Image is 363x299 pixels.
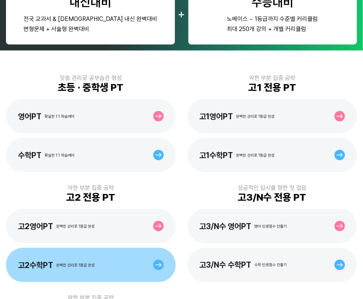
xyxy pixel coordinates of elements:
div: + [178,7,185,21]
div: 수학 인생점수 만들기 [255,263,287,268]
div: 고1수학PT [200,151,233,160]
div: 고1영어PT [200,112,233,121]
div: 완벽한 관리로 1등급 완성 [56,224,95,229]
div: 성공적인 입시를 향한 첫 걸음 [238,184,307,191]
div: 맞춤 관리로 공부습관 형성 [60,74,122,81]
div: 완벽한 관리로 1등급 완성 [236,153,275,158]
div: 전국 교과서 & [DEMOGRAPHIC_DATA] 내신 완벽대비 [24,15,157,22]
div: 수학PT [18,151,41,160]
div: 영어 인생점수 만들기 [255,224,287,229]
div: 확실한 1:1 학습케어 [44,114,74,119]
div: 고2영어PT [18,222,53,231]
div: 초등 · 중학생 PT [58,81,123,93]
div: 고2 전용 PT [66,191,115,203]
div: 고3/N수 영어PT [200,222,252,231]
div: 고1 전용 PT [248,81,296,93]
div: 영어PT [18,112,41,121]
div: 노베이스 ~ 1등급까지 수준별 커리큘럼 [227,15,318,22]
div: 고3/N수 수학PT [200,261,252,270]
div: 약한 부분 집중 공략 [68,184,114,191]
div: 최대 250개 강의 + 개별 커리큘럼 [227,25,318,33]
div: 확실한 1:1 학습케어 [44,153,74,158]
div: 약한 부분 집중 공략 [249,74,295,81]
div: 고2수학PT [18,261,53,270]
div: 완벽한 관리로 1등급 완성 [236,114,275,119]
div: 변형문제 + 서술형 완벽대비 [24,25,157,33]
div: 완벽한 관리로 1등급 완성 [56,263,95,268]
div: 고3/N수 전용 PT [238,191,307,203]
